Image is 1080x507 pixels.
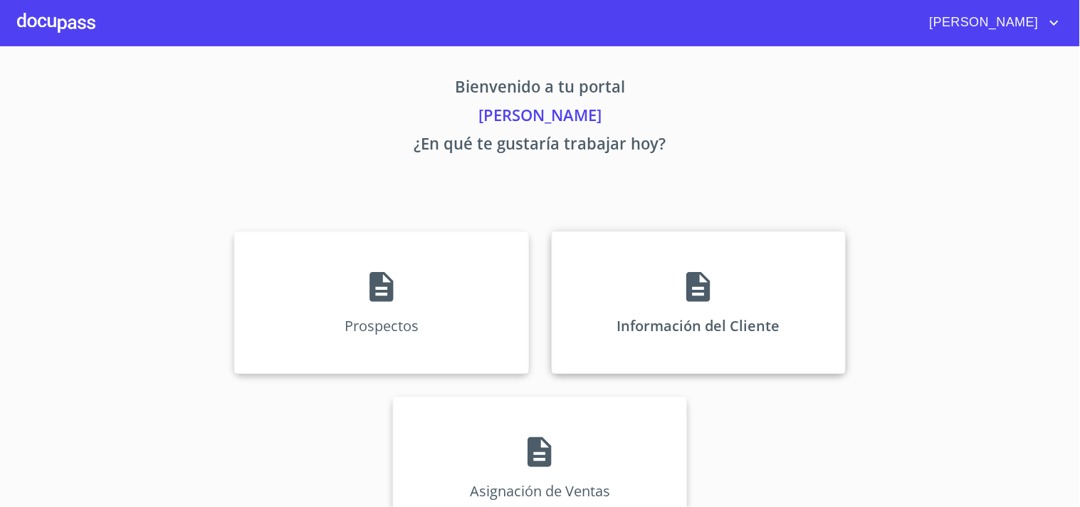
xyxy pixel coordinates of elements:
p: Asignación de Ventas [470,481,610,501]
p: [PERSON_NAME] [102,103,979,132]
p: Información del Cliente [617,316,780,335]
p: Bienvenido a tu portal [102,75,979,103]
button: account of current user [919,11,1063,34]
span: [PERSON_NAME] [919,11,1046,34]
p: Prospectos [345,316,419,335]
p: ¿En qué te gustaría trabajar hoy? [102,132,979,160]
